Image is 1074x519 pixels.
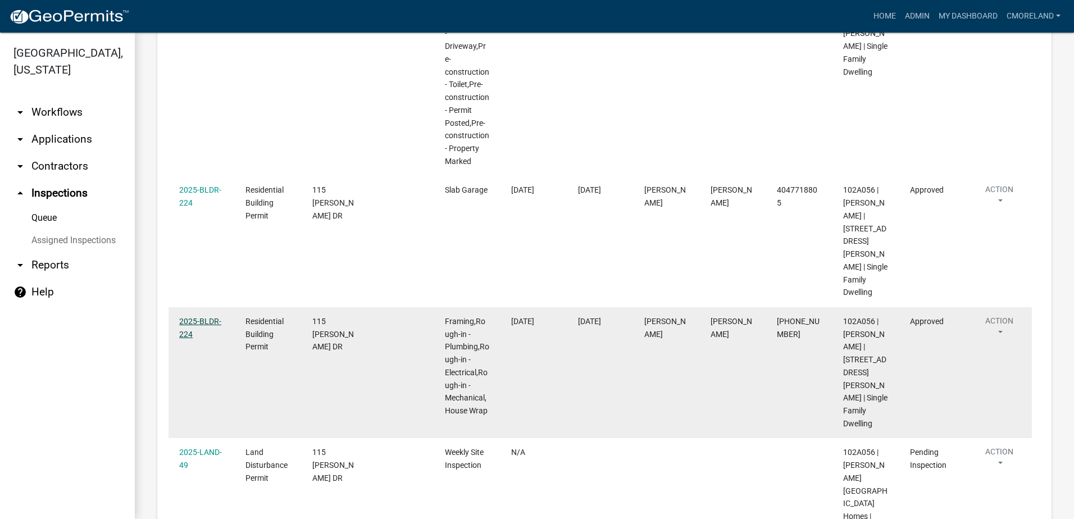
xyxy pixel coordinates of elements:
button: Action [976,446,1022,474]
a: Home [869,6,900,27]
div: [DATE] [578,315,623,328]
i: arrow_drop_down [13,133,27,146]
span: Framing,Rough-in - Plumbing,Rough-in - Electrical,Rough-in - Mechanical,House Wrap [445,317,489,415]
span: Slab Garage [445,185,488,194]
span: Residential Building Permit [245,185,284,220]
span: 102A056 | TIRADO JAVIER | 115 ELLMAN DR | Single Family Dwelling [843,185,888,297]
span: 115 ELLMAN DR [312,448,354,482]
a: 2025-LAND-49 [179,448,222,470]
span: Pending Inspection [910,448,946,470]
i: arrow_drop_down [13,160,27,173]
span: 115 ELLMAN DR [312,317,354,352]
span: 11/03/2025 [511,317,534,326]
button: Action [976,315,1022,343]
a: Admin [900,6,934,27]
button: Action [976,184,1022,212]
span: 404-771-8805 [777,317,820,339]
i: arrow_drop_down [13,258,27,272]
span: Residential Building Permit [245,317,284,352]
a: 2025-BLDR-224 [179,317,221,339]
a: My Dashboard [934,6,1002,27]
i: arrow_drop_down [13,106,27,119]
span: Weekly Site Inspection [445,448,484,470]
span: 4047718805 [777,185,817,207]
span: 115 ELLMAN DR [312,185,354,220]
div: [DATE] [578,184,623,197]
span: Michele Rivera [644,317,686,339]
a: 2025-BLDR-224 [179,185,221,207]
span: Josh Clark [711,185,752,207]
a: cmoreland [1002,6,1065,27]
i: arrow_drop_up [13,186,27,200]
span: 102A056 | TIRADO JAVIER | 115 ELLMAN DR | Single Family Dwelling [843,317,888,428]
span: 09/16/2025 [511,185,534,194]
i: help [13,285,27,299]
span: Michele Rivera [644,185,686,207]
span: Approved [910,185,944,194]
span: Josh Clark [711,317,752,339]
span: Approved [910,317,944,326]
span: Land Disturbance Permit [245,448,288,482]
span: N/A [511,448,525,457]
